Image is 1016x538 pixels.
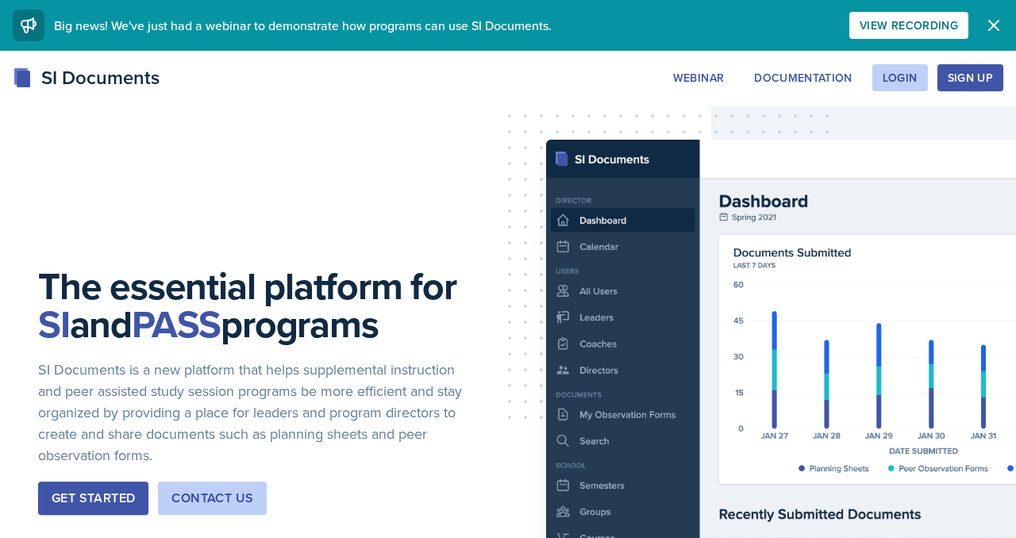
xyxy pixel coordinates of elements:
button: Webinar [663,64,734,91]
div: Sign Up [948,71,993,84]
button: Get Started [38,482,148,515]
div: SI Documents [13,63,160,92]
button: Login [872,64,928,91]
div: Get Started [52,489,135,508]
div: Webinar [673,71,724,84]
div: Documentation [754,71,852,84]
div: Contact Us [171,489,253,508]
button: Contact Us [158,482,267,515]
button: Documentation [744,64,863,91]
div: View Recording [860,19,958,32]
button: View Recording [849,12,968,39]
button: Sign Up [937,64,1003,91]
span: Big news! We've just had a webinar to demonstrate how programs can use SI Documents. [54,17,552,34]
div: Login [883,71,918,84]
